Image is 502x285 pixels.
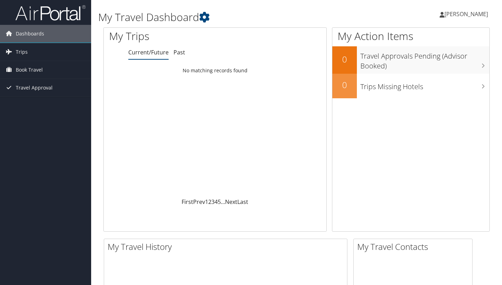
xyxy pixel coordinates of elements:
a: 4 [215,198,218,206]
a: 2 [208,198,211,206]
a: Next [225,198,237,206]
a: First [182,198,193,206]
a: Past [174,48,185,56]
span: … [221,198,225,206]
a: [PERSON_NAME] [440,4,495,25]
h3: Trips Missing Hotels [360,78,489,92]
h1: My Action Items [332,29,489,44]
td: No matching records found [104,64,326,77]
a: Current/Future [128,48,169,56]
span: Book Travel [16,61,43,79]
a: 0Travel Approvals Pending (Advisor Booked) [332,46,489,73]
h1: My Trips [109,29,228,44]
a: Last [237,198,248,206]
h2: 0 [332,79,357,91]
h2: My Travel Contacts [357,241,472,253]
img: airportal-logo.png [15,5,86,21]
h2: My Travel History [108,241,347,253]
span: Dashboards [16,25,44,42]
a: 5 [218,198,221,206]
a: 3 [211,198,215,206]
h3: Travel Approvals Pending (Advisor Booked) [360,48,489,71]
span: Travel Approval [16,79,53,97]
h1: My Travel Dashboard [98,10,363,25]
a: 0Trips Missing Hotels [332,74,489,98]
span: [PERSON_NAME] [445,10,488,18]
a: 1 [205,198,208,206]
h2: 0 [332,53,357,65]
span: Trips [16,43,28,61]
a: Prev [193,198,205,206]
